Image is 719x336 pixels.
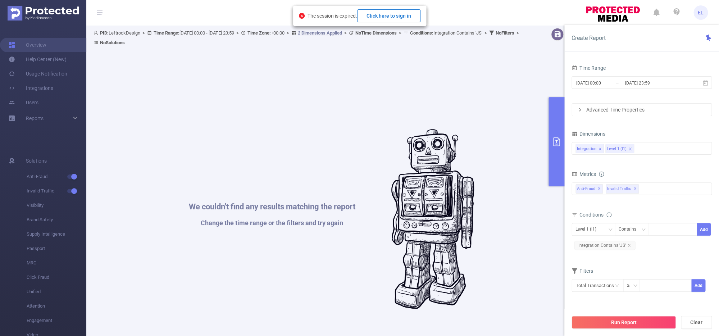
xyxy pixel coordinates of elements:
[641,227,646,232] i: icon: down
[627,244,631,247] i: icon: close
[9,67,67,81] a: Usage Notification
[94,30,521,45] span: LeftrockDesign [DATE] 00:00 - [DATE] 23:59 +00:00
[9,95,38,110] a: Users
[572,131,605,137] span: Dimensions
[9,38,46,52] a: Overview
[572,104,711,116] div: icon: rightAdvanced Time Properties
[154,30,179,36] b: Time Range:
[26,111,44,126] a: Reports
[698,5,704,20] span: EL
[574,241,635,250] span: Integration Contains 'JS'
[27,256,86,270] span: MRC
[298,30,342,36] u: 2 Dimensions Applied
[575,223,601,235] div: Level 1 (l1)
[608,227,613,232] i: icon: down
[27,299,86,313] span: Attention
[26,154,47,168] span: Solutions
[606,212,611,217] i: icon: info-circle
[8,6,79,21] img: Protected Media
[100,30,109,36] b: PID:
[26,115,44,121] span: Reports
[633,283,637,289] i: icon: down
[9,52,67,67] a: Help Center (New)
[579,212,611,218] span: Conditions
[627,280,634,291] div: ≥
[189,203,355,211] h1: We couldn't find any results matching the report
[27,198,86,213] span: Visibility
[391,129,474,309] img: #
[598,185,601,193] span: ✕
[514,30,521,36] span: >
[247,30,271,36] b: Time Zone:
[572,65,606,71] span: Time Range
[575,78,634,88] input: Start date
[634,185,637,193] span: ✕
[599,172,604,177] i: icon: info-circle
[628,147,632,151] i: icon: close
[607,144,627,154] div: Level 1 (l1)
[572,316,676,329] button: Run Report
[681,316,712,329] button: Clear
[27,184,86,198] span: Invalid Traffic
[342,30,349,36] span: >
[691,279,705,292] button: Add
[27,227,86,241] span: Supply Intelligence
[697,223,711,236] button: Add
[598,147,602,151] i: icon: close
[577,144,596,154] div: Integration
[605,144,634,153] li: Level 1 (l1)
[482,30,489,36] span: >
[100,40,125,45] b: No Solutions
[575,144,604,153] li: Integration
[308,13,420,19] span: The session is expired.
[355,30,397,36] b: No Time Dimensions
[189,220,355,226] h1: Change the time range or the filters and try again
[285,30,291,36] span: >
[27,169,86,184] span: Anti-Fraud
[299,13,305,19] i: icon: close-circle
[619,223,641,235] div: Contains
[9,81,53,95] a: Integrations
[94,31,100,35] i: icon: user
[357,9,420,22] button: Click here to sign in
[27,313,86,328] span: Engagement
[27,270,86,285] span: Click Fraud
[578,108,582,112] i: icon: right
[572,171,596,177] span: Metrics
[27,285,86,299] span: Unified
[572,268,593,274] span: Filters
[496,30,514,36] b: No Filters
[575,184,603,194] span: Anti-Fraud
[572,35,606,41] span: Create Report
[140,30,147,36] span: >
[410,30,482,36] span: Integration Contains 'JS'
[410,30,433,36] b: Conditions :
[234,30,241,36] span: >
[624,78,682,88] input: End date
[606,184,639,194] span: Invalid Traffic
[397,30,404,36] span: >
[27,213,86,227] span: Brand Safety
[27,241,86,256] span: Passport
